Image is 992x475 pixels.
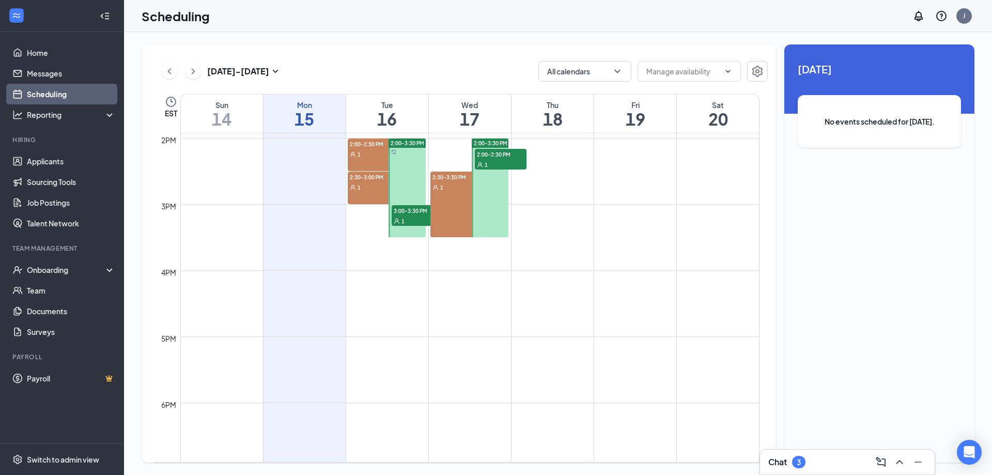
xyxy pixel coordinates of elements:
div: Wed [429,100,511,110]
div: 5pm [159,333,178,344]
svg: Notifications [912,10,925,22]
div: Fri [594,100,676,110]
svg: Settings [12,454,23,465]
span: 2:30-3:00 PM [348,172,399,182]
a: Home [27,42,115,63]
svg: User [432,185,439,191]
a: Applicants [27,151,115,172]
span: EST [165,108,177,118]
span: 1 [358,151,361,158]
div: J [963,11,966,20]
a: September 18, 2025 [512,95,594,133]
svg: User [350,185,356,191]
div: Sun [181,100,263,110]
svg: Settings [751,65,764,78]
div: Thu [512,100,594,110]
svg: ChevronLeft [164,65,175,78]
svg: User [477,162,483,168]
h1: 19 [594,110,676,128]
h1: 15 [263,110,346,128]
h3: [DATE] - [DATE] [207,66,269,77]
h3: Chat [768,456,787,468]
span: 2:00-3:30 PM [474,140,507,147]
svg: User [350,151,356,158]
div: Onboarding [27,265,106,275]
span: 2:00-2:30 PM [475,149,526,159]
a: September 15, 2025 [263,95,346,133]
span: 2:00-2:30 PM [348,139,399,149]
svg: ChevronDown [724,67,732,75]
button: ComposeMessage [873,454,889,470]
span: 1 [485,161,488,168]
span: 1 [358,184,361,191]
div: 6pm [159,399,178,410]
div: Payroll [12,353,113,361]
a: Team [27,280,115,301]
div: Tue [346,100,428,110]
a: Sourcing Tools [27,172,115,192]
svg: QuestionInfo [935,10,948,22]
div: Team Management [12,244,113,253]
a: Job Postings [27,192,115,213]
svg: Analysis [12,110,23,120]
button: Minimize [910,454,926,470]
div: 3pm [159,201,178,212]
svg: ComposeMessage [875,456,887,468]
h1: 14 [181,110,263,128]
span: 1 [401,218,405,225]
a: PayrollCrown [27,368,115,389]
span: 2:30-3:30 PM [430,172,482,182]
svg: Clock [165,96,177,108]
div: Switch to admin view [27,454,99,465]
span: 3:00-3:30 PM [392,205,443,216]
h1: 17 [429,110,511,128]
h1: 20 [677,110,759,128]
a: September 17, 2025 [429,95,511,133]
svg: ChevronDown [612,66,623,76]
button: Settings [747,61,768,82]
svg: Collapse [100,11,110,21]
svg: User [394,218,400,224]
a: September 16, 2025 [346,95,428,133]
button: ChevronLeft [162,64,177,79]
h1: 18 [512,110,594,128]
span: 2:00-3:30 PM [391,140,424,147]
span: No events scheduled for [DATE]. [818,116,940,127]
a: Messages [27,63,115,84]
svg: ChevronRight [188,65,198,78]
svg: WorkstreamLogo [11,10,22,21]
a: Scheduling [27,84,115,104]
div: 4pm [159,267,178,278]
div: 3 [797,458,801,467]
span: [DATE] [798,61,961,77]
button: ChevronUp [891,454,908,470]
a: September 14, 2025 [181,95,263,133]
a: September 20, 2025 [677,95,759,133]
svg: Sync [391,149,396,155]
button: ChevronRight [185,64,201,79]
a: September 19, 2025 [594,95,676,133]
div: Reporting [27,110,116,120]
div: Sat [677,100,759,110]
button: All calendarsChevronDown [538,61,631,82]
svg: UserCheck [12,265,23,275]
div: Mon [263,100,346,110]
input: Manage availability [646,66,720,77]
svg: Minimize [912,456,924,468]
a: Surveys [27,321,115,342]
span: 1 [440,184,443,191]
h1: 16 [346,110,428,128]
svg: SmallChevronDown [269,65,282,78]
h1: Scheduling [142,7,210,25]
svg: ChevronUp [893,456,906,468]
div: 2pm [159,134,178,146]
a: Documents [27,301,115,321]
div: Hiring [12,135,113,144]
div: Open Intercom Messenger [957,440,982,465]
a: Talent Network [27,213,115,234]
